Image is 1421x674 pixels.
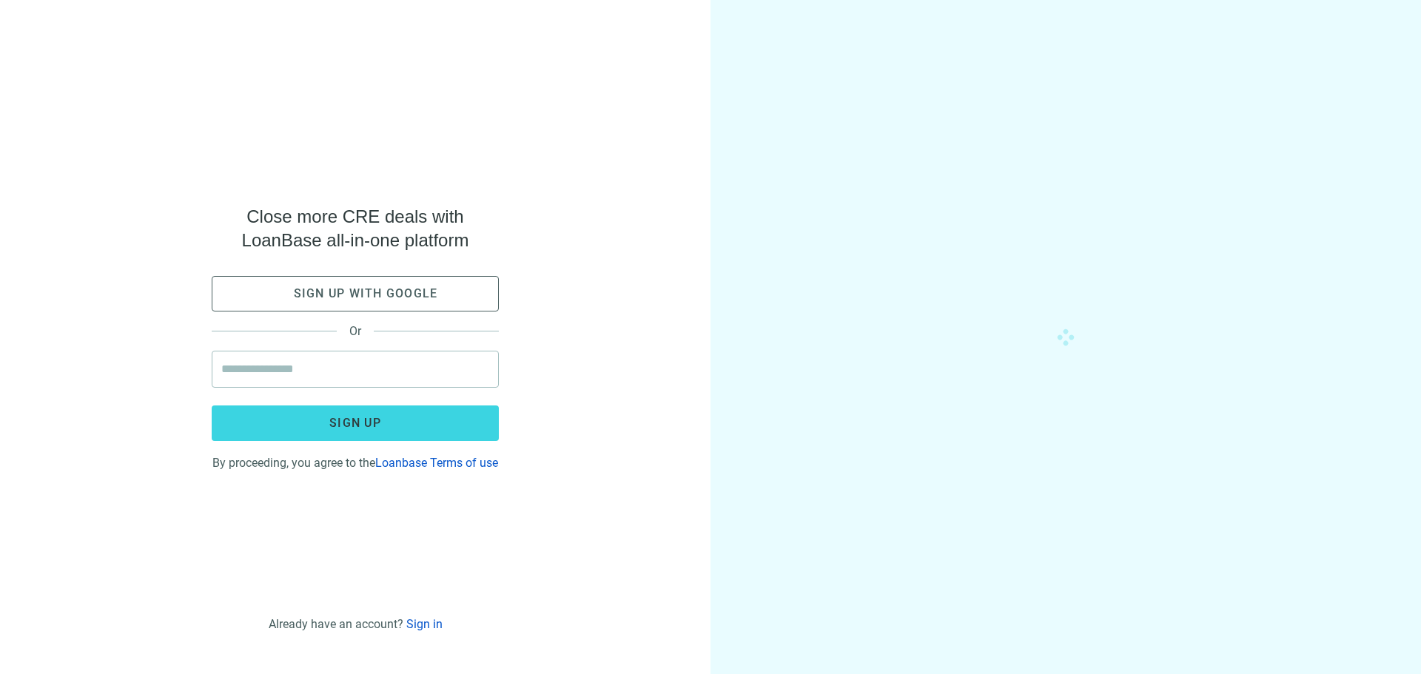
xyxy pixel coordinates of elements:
span: Sign up [329,416,381,430]
a: Sign in [406,617,443,631]
a: Loanbase Terms of use [375,456,498,470]
button: Sign up with google [212,276,499,311]
div: By proceeding, you agree to the [212,453,499,470]
span: Close more CRE deals with LoanBase all-in-one platform [212,205,499,252]
button: Sign up [212,405,499,441]
span: Sign up with google [294,286,438,300]
span: Or [337,324,374,338]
